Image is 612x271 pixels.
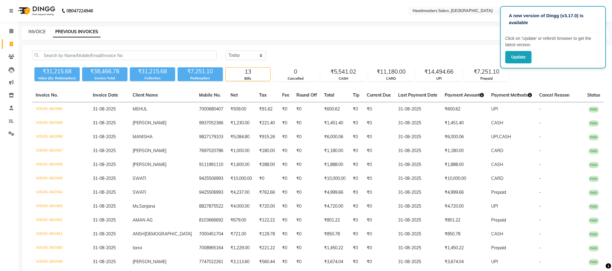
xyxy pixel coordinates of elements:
[195,158,227,172] td: 9111991110
[93,120,116,126] span: 31-08-2025
[395,172,441,186] td: 31-08-2025
[589,218,599,224] span: PAID
[441,172,488,186] td: ₹10,000.00
[589,148,599,154] span: PAID
[505,51,532,63] button: Update
[195,241,227,255] td: 7008965164
[369,68,414,76] div: ₹11,180.00
[256,213,279,227] td: ₹122.22
[321,68,366,76] div: ₹5,541.02
[395,255,441,269] td: 31-08-2025
[32,213,89,227] td: V/2025-26/1552
[505,35,601,48] p: Click on ‘Update’ or refersh browser to get the latest version.
[540,190,541,195] span: -
[589,176,599,182] span: PAID
[441,144,488,158] td: ₹1,180.00
[441,227,488,241] td: ₹850.78
[93,245,116,250] span: 31-08-2025
[395,213,441,227] td: 31-08-2025
[297,92,317,98] span: Round Off
[133,148,166,153] span: [PERSON_NAME]
[195,199,227,213] td: 8827875522
[256,144,279,158] td: ₹180.00
[256,158,279,172] td: ₹288.00
[491,106,498,112] span: UPI
[256,186,279,199] td: ₹762.66
[293,186,321,199] td: ₹0
[133,245,142,250] span: tanvi
[133,259,166,264] span: [PERSON_NAME]
[53,27,101,37] a: PREVIOUS INVOICES
[363,158,395,172] td: ₹0
[589,107,599,113] span: PAID
[133,120,166,126] span: [PERSON_NAME]
[369,76,414,81] div: CARD
[293,130,321,144] td: ₹0
[441,158,488,172] td: ₹1,888.00
[226,76,270,81] div: Bills
[279,227,293,241] td: ₹0
[195,172,227,186] td: 9425506993
[589,245,599,251] span: PAID
[540,134,541,139] span: -
[321,102,349,116] td: ₹600.62
[349,158,363,172] td: ₹0
[82,76,127,81] div: Invoice Total
[349,241,363,255] td: ₹0
[82,67,127,76] div: ₹38,466.78
[227,199,256,213] td: ₹4,000.00
[133,134,153,139] span: MANISHA
[293,102,321,116] td: ₹0
[32,102,89,116] td: V/2025-26/1560
[464,76,509,81] div: Prepaid
[349,102,363,116] td: ₹0
[349,255,363,269] td: ₹0
[256,130,279,144] td: ₹915.26
[349,227,363,241] td: ₹0
[256,102,279,116] td: ₹91.62
[227,255,256,269] td: ₹3,113.60
[540,231,541,237] span: -
[441,116,488,130] td: ₹1,451.40
[279,186,293,199] td: ₹0
[256,227,279,241] td: ₹129.78
[321,199,349,213] td: ₹4,720.00
[93,217,116,223] span: 31-08-2025
[395,227,441,241] td: 31-08-2025
[256,172,279,186] td: ₹0
[540,106,541,112] span: -
[93,92,118,98] span: Invoice Date
[509,12,597,26] p: A new version of Dingg (v3.17.0) is available
[589,259,599,265] span: PAID
[321,116,349,130] td: ₹1,451.40
[363,199,395,213] td: ₹0
[279,116,293,130] td: ₹0
[589,231,599,238] span: PAID
[32,116,89,130] td: V/2025-26/1559
[32,158,89,172] td: V/2025-26/1556
[491,190,506,195] span: Prepaid
[133,231,145,237] span: ANSH
[93,259,116,264] span: 31-08-2025
[395,241,441,255] td: 31-08-2025
[195,255,227,269] td: 7747022261
[349,130,363,144] td: ₹0
[32,186,89,199] td: V/2025-26/1554
[279,130,293,144] td: ₹0
[133,176,146,181] span: SWATI
[491,203,498,209] span: UPI
[93,134,116,139] span: 31-08-2025
[256,255,279,269] td: ₹560.44
[293,213,321,227] td: ₹0
[363,102,395,116] td: ₹0
[363,116,395,130] td: ₹0
[349,199,363,213] td: ₹0
[398,92,438,98] span: Last Payment Date
[256,199,279,213] td: ₹720.00
[279,102,293,116] td: ₹0
[349,213,363,227] td: ₹0
[273,76,318,81] div: Cancelled
[321,172,349,186] td: ₹10,000.00
[279,144,293,158] td: ₹0
[491,231,504,237] span: CASH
